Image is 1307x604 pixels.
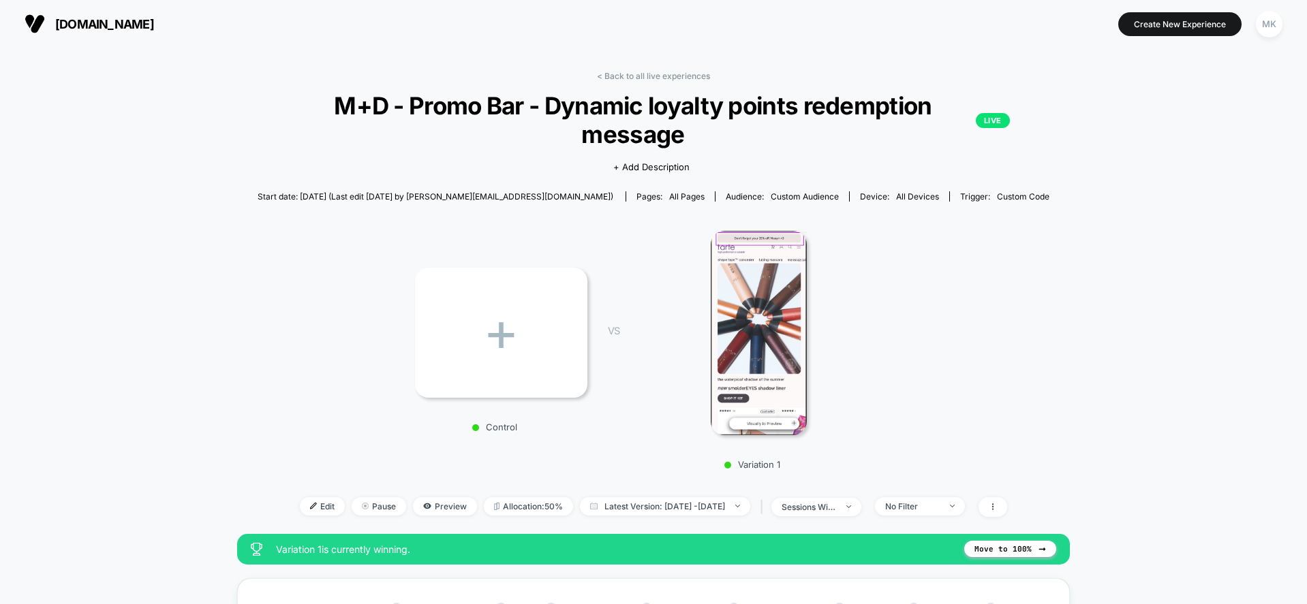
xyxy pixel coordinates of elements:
span: Start date: [DATE] (Last edit [DATE] by [PERSON_NAME][EMAIL_ADDRESS][DOMAIN_NAME]) [258,191,613,202]
img: Variation 1 main [711,231,807,435]
span: | [757,497,771,517]
button: Create New Experience [1118,12,1242,36]
img: edit [310,503,317,509]
div: No Filter [885,501,940,511]
span: [DOMAIN_NAME] [55,17,154,31]
img: calendar [590,503,598,509]
span: Pause [352,497,406,515]
div: MK [1256,11,1282,37]
p: Control [408,422,581,432]
span: all devices [896,191,939,202]
div: + [415,268,587,398]
div: Trigger: [960,191,1049,202]
span: Variation 1 is currently winning. [276,543,951,555]
span: + Add Description [613,161,690,174]
a: < Back to all live experiences [597,71,710,81]
img: success_star [251,543,262,556]
div: sessions with impression [782,502,836,512]
span: Latest Version: [DATE] - [DATE] [580,497,750,515]
span: Custom Audience [771,191,839,202]
span: all pages [669,191,705,202]
span: Edit [300,497,345,515]
img: end [846,505,851,508]
span: Custom Code [997,191,1049,202]
div: Pages: [636,191,705,202]
p: Variation 1 [633,459,872,470]
button: MK [1252,10,1287,38]
img: rebalance [494,503,499,510]
span: Device: [849,191,949,202]
span: M+D - Promo Bar - Dynamic loyalty points redemption message [297,91,1009,148]
img: end [950,505,955,507]
div: Audience: [726,191,839,202]
button: Move to 100% [964,541,1056,557]
img: end [735,505,740,507]
span: VS [608,325,619,336]
button: [DOMAIN_NAME] [20,13,158,35]
p: LIVE [976,113,1010,128]
img: end [362,503,369,509]
img: Visually logo [25,14,45,34]
span: Allocation: 50% [484,497,573,515]
span: Preview [413,497,477,515]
